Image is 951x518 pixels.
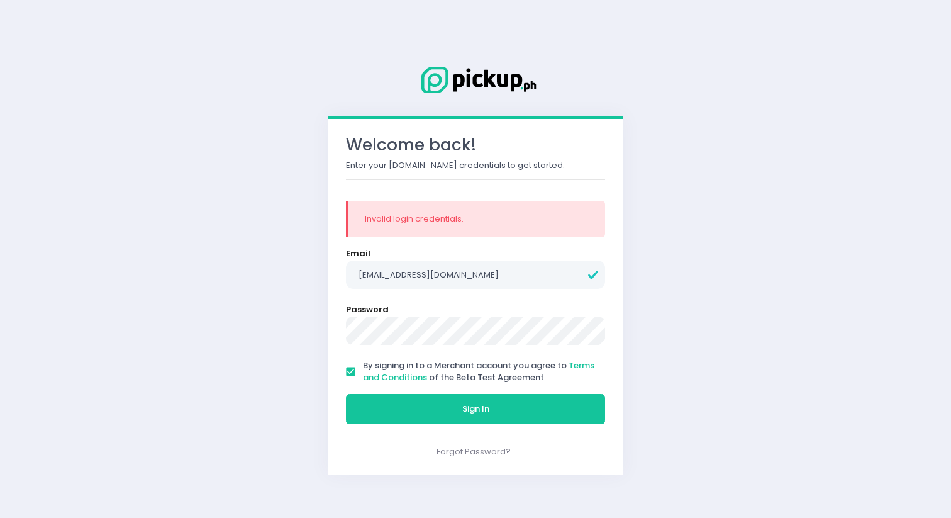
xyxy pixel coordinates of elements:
div: Invalid login credentials. [365,213,589,225]
label: Password [346,303,389,316]
span: By signing in to a Merchant account you agree to of the Beta Test Agreement [363,359,594,384]
h3: Welcome back! [346,135,605,155]
input: Email [346,261,605,290]
p: Enter your [DOMAIN_NAME] credentials to get started. [346,159,605,172]
span: Sign In [462,403,489,415]
a: Terms and Conditions [363,359,594,384]
button: Sign In [346,394,605,424]
img: Logo [413,64,538,96]
a: Forgot Password? [437,446,511,458]
label: Email [346,247,370,260]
